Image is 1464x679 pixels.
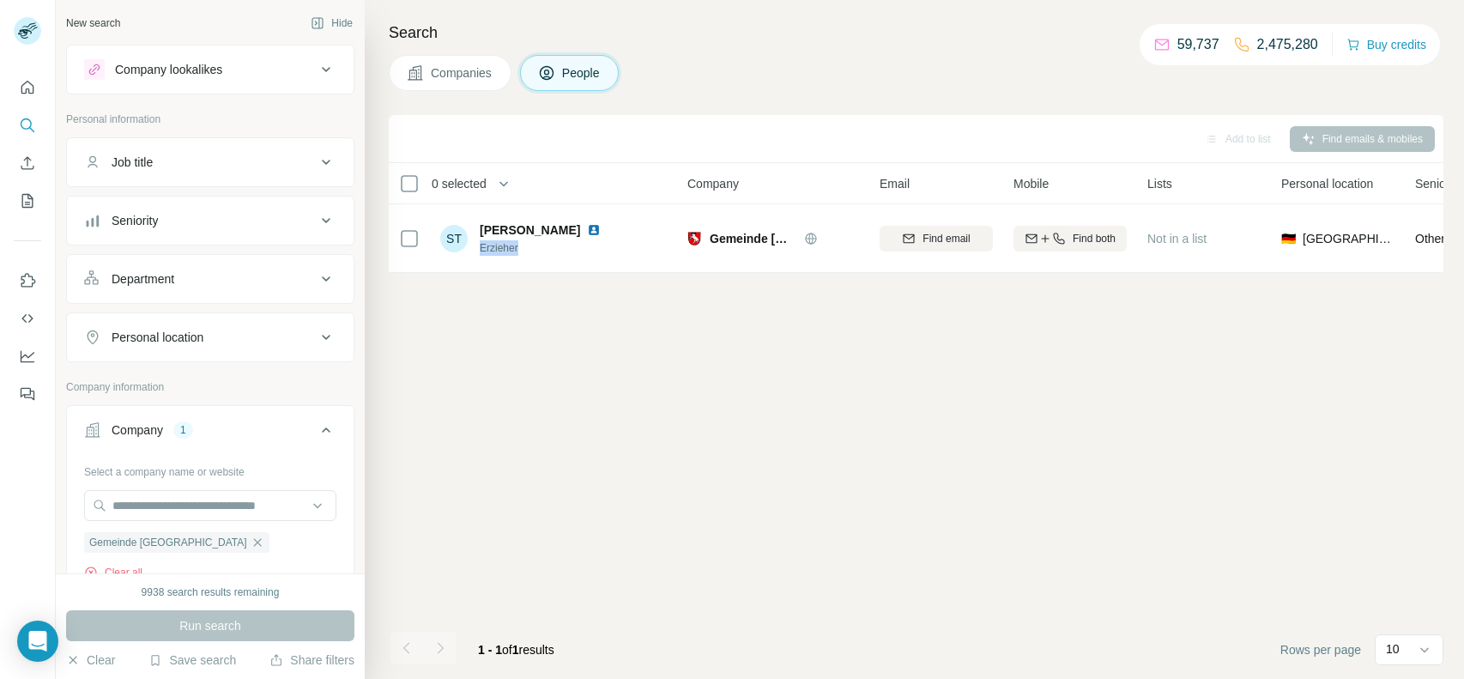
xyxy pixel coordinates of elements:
[1073,231,1116,246] span: Find both
[880,175,910,192] span: Email
[14,185,41,216] button: My lists
[112,270,174,288] div: Department
[687,232,701,246] img: Logo of Gemeinde Rammingen
[687,175,739,192] span: Company
[710,230,796,247] span: Gemeinde [GEOGRAPHIC_DATA]
[67,142,354,183] button: Job title
[66,652,115,669] button: Clear
[502,643,512,657] span: of
[67,49,354,90] button: Company lookalikes
[1013,175,1049,192] span: Mobile
[112,329,203,346] div: Personal location
[1281,175,1373,192] span: Personal location
[1013,226,1127,252] button: Find both
[432,175,487,192] span: 0 selected
[1281,230,1296,247] span: 🇩🇪
[1177,34,1219,55] p: 59,737
[66,112,354,127] p: Personal information
[1147,232,1207,246] span: Not in a list
[1280,641,1361,658] span: Rows per page
[112,154,153,171] div: Job title
[89,535,247,550] span: Gemeinde [GEOGRAPHIC_DATA]
[478,643,502,657] span: 1 - 1
[115,61,222,78] div: Company lookalikes
[67,200,354,241] button: Seniority
[299,10,365,36] button: Hide
[1147,175,1172,192] span: Lists
[1386,640,1400,658] p: 10
[14,72,41,103] button: Quick start
[14,110,41,141] button: Search
[66,379,354,395] p: Company information
[431,64,493,82] span: Companies
[142,585,280,600] div: 9938 search results remaining
[1257,34,1318,55] p: 2,475,280
[269,652,354,669] button: Share filters
[14,341,41,372] button: Dashboard
[1415,175,1461,192] span: Seniority
[84,565,142,580] button: Clear all
[112,421,163,439] div: Company
[14,379,41,409] button: Feedback
[66,15,120,31] div: New search
[14,303,41,334] button: Use Surfe API
[1303,230,1394,247] span: [GEOGRAPHIC_DATA]
[880,226,993,252] button: Find email
[587,223,601,237] img: LinkedIn logo
[148,652,236,669] button: Save search
[67,258,354,300] button: Department
[14,148,41,179] button: Enrich CSV
[512,643,519,657] span: 1
[1346,33,1426,57] button: Buy credits
[84,458,336,480] div: Select a company name or website
[440,225,468,252] div: ST
[480,221,580,239] span: [PERSON_NAME]
[480,240,621,256] span: Erzieher
[67,317,354,358] button: Personal location
[923,231,970,246] span: Find email
[14,265,41,296] button: Use Surfe on LinkedIn
[1415,232,1445,246] span: Other
[112,212,158,229] div: Seniority
[562,64,602,82] span: People
[17,621,58,662] div: Open Intercom Messenger
[478,643,554,657] span: results
[67,409,354,458] button: Company1
[173,422,193,438] div: 1
[389,21,1443,45] h4: Search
